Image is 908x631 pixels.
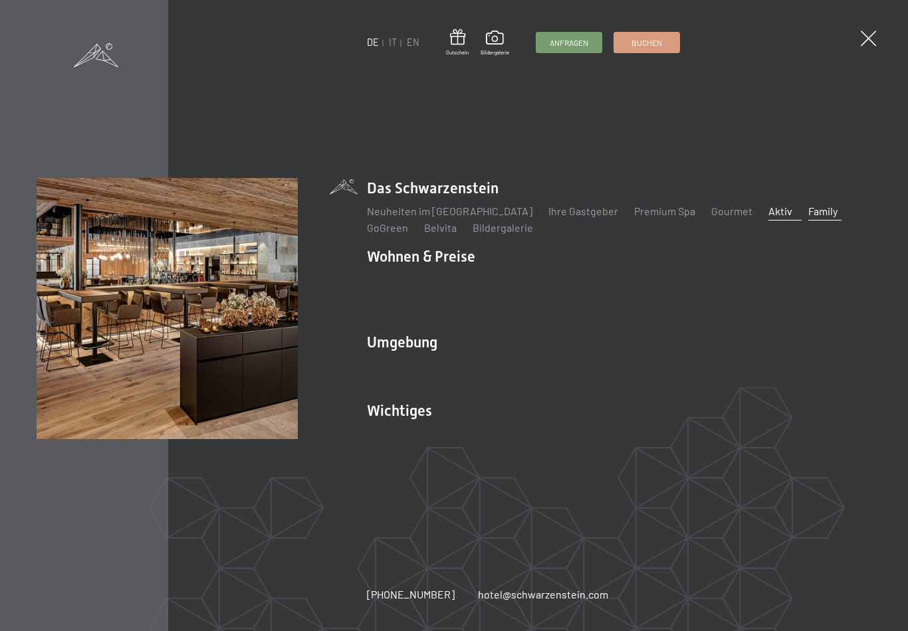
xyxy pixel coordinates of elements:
[473,221,533,234] a: Bildergalerie
[478,587,608,602] a: hotel@schwarzenstein.com
[548,205,618,217] a: Ihre Gastgeber
[367,221,408,234] a: GoGreen
[634,205,695,217] a: Premium Spa
[446,49,469,56] span: Gutschein
[389,37,397,48] a: IT
[768,205,792,217] a: Aktiv
[367,37,379,48] a: DE
[367,205,532,217] a: Neuheiten im [GEOGRAPHIC_DATA]
[614,33,679,52] a: Buchen
[407,37,419,48] a: EN
[536,33,602,52] a: Anfragen
[808,205,838,217] a: Family
[711,205,752,217] a: Gourmet
[481,31,509,56] a: Bildergalerie
[631,37,662,48] span: Buchen
[446,29,469,56] a: Gutschein
[550,37,588,48] span: Anfragen
[367,588,455,600] span: [PHONE_NUMBER]
[367,587,455,602] a: [PHONE_NUMBER]
[424,221,457,234] a: Belvita
[481,49,509,56] span: Bildergalerie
